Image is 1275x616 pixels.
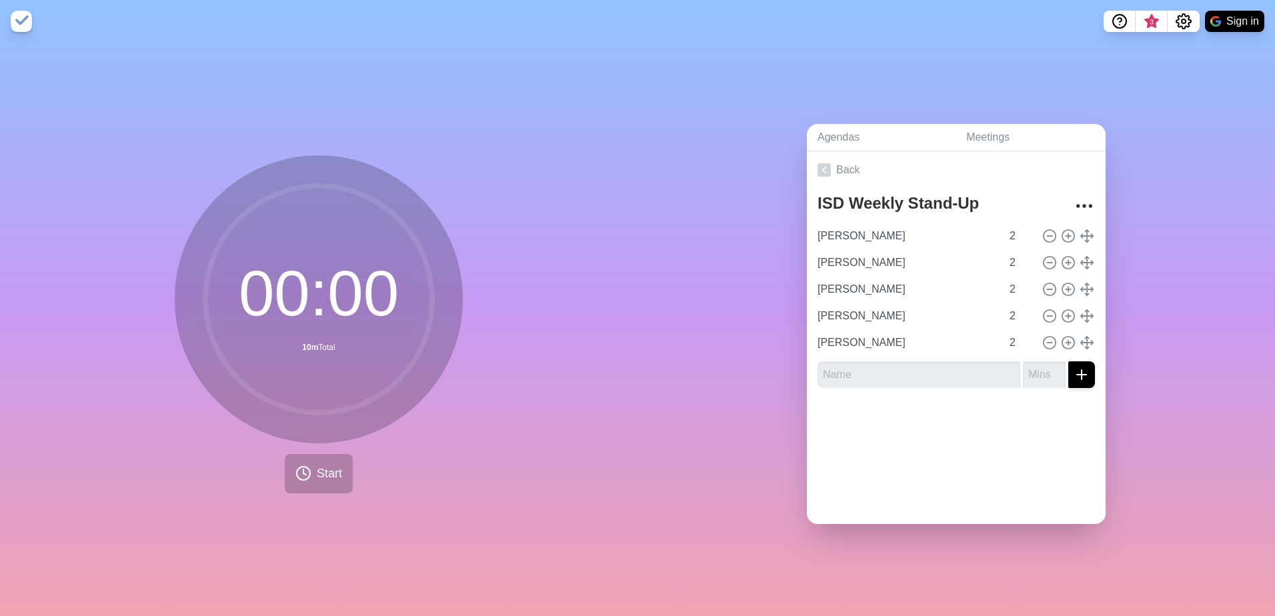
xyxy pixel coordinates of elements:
[1104,11,1136,32] button: Help
[807,124,956,151] a: Agendas
[1004,223,1036,249] input: Mins
[807,151,1106,189] a: Back
[1168,11,1200,32] button: Settings
[1004,329,1036,356] input: Mins
[1205,11,1264,32] button: Sign in
[1146,17,1157,27] span: 3
[812,276,1002,303] input: Name
[956,124,1106,151] a: Meetings
[812,329,1002,356] input: Name
[818,361,1020,388] input: Name
[1004,249,1036,276] input: Mins
[812,303,1002,329] input: Name
[1071,193,1098,219] button: More
[285,454,353,493] button: Start
[1023,361,1066,388] input: Mins
[1210,16,1221,27] img: google logo
[1136,11,1168,32] button: What’s new
[812,249,1002,276] input: Name
[812,223,1002,249] input: Name
[11,11,32,32] img: timeblocks logo
[1004,276,1036,303] input: Mins
[1004,303,1036,329] input: Mins
[317,465,342,483] span: Start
